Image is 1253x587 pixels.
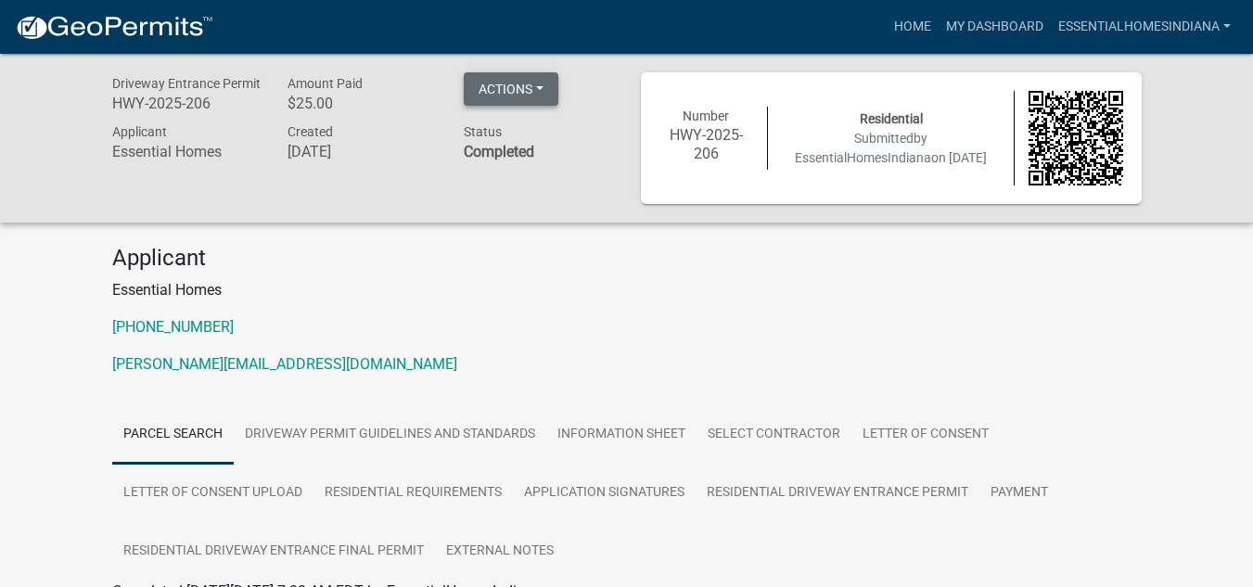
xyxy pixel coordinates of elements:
[112,245,1142,272] h4: Applicant
[795,131,987,165] span: Submitted on [DATE]
[112,405,234,465] a: Parcel search
[464,124,502,139] span: Status
[435,522,565,581] a: External Notes
[464,143,534,160] strong: Completed
[112,76,261,91] span: Driveway Entrance Permit
[513,464,696,523] a: Application Signatures
[979,464,1059,523] a: Payment
[1029,91,1123,185] img: QR code
[697,405,851,465] a: Select contractor
[546,405,697,465] a: Information Sheet
[464,72,558,106] button: Actions
[112,279,1142,301] p: Essential Homes
[112,464,313,523] a: Letter of Consent Upload
[234,405,546,465] a: Driveway Permit Guidelines and Standards
[112,143,261,160] h6: Essential Homes
[683,108,729,123] span: Number
[112,318,234,336] a: [PHONE_NUMBER]
[112,95,261,112] h6: HWY-2025-206
[1051,9,1238,45] a: EssentialHomesIndiana
[313,464,513,523] a: Residential Requirements
[851,405,1000,465] a: Letter Of Consent
[887,9,939,45] a: Home
[939,9,1051,45] a: My Dashboard
[288,124,333,139] span: Created
[288,95,436,112] h6: $25.00
[112,355,457,373] a: [PERSON_NAME][EMAIL_ADDRESS][DOMAIN_NAME]
[795,131,931,165] span: by EssentialHomesIndiana
[659,126,754,161] h6: HWY-2025-206
[696,464,979,523] a: Residential Driveway Entrance Permit
[288,76,363,91] span: Amount Paid
[112,124,167,139] span: Applicant
[112,522,435,581] a: Residential Driveway Entrance Final Permit
[860,111,923,126] span: Residential
[288,143,436,160] h6: [DATE]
